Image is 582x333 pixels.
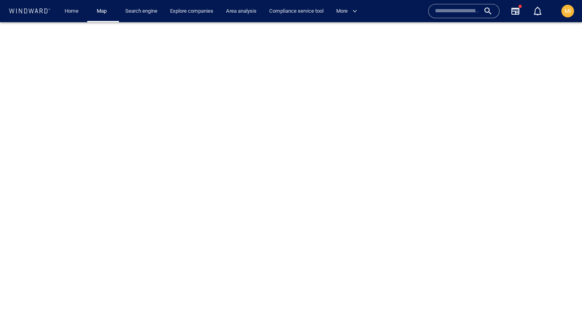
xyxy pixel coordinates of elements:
span: MI [565,8,571,14]
a: Search engine [122,4,161,18]
button: Home [59,4,84,18]
span: More [336,7,357,16]
div: Notification center [533,6,542,16]
a: Home [61,4,82,18]
a: Compliance service tool [266,4,327,18]
button: Map [90,4,116,18]
a: Area analysis [223,4,260,18]
a: Explore companies [167,4,216,18]
button: MI [560,3,576,19]
iframe: Chat [548,297,576,327]
a: Map [94,4,113,18]
button: More [333,4,364,18]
